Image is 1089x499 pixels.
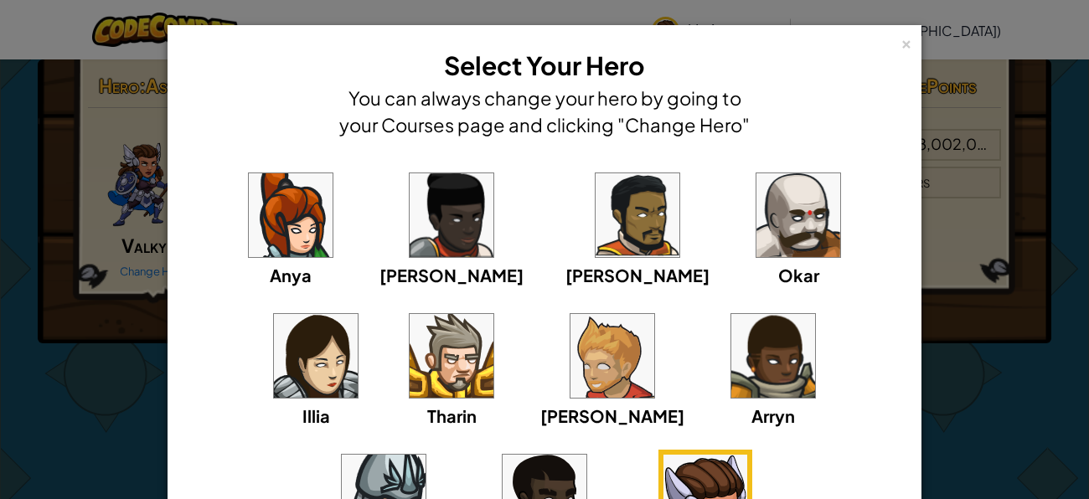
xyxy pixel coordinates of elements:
[410,173,493,257] img: portrait.png
[379,265,524,286] span: [PERSON_NAME]
[901,33,912,50] div: ×
[302,405,330,426] span: Illia
[731,314,815,398] img: portrait.png
[570,314,654,398] img: portrait.png
[756,173,840,257] img: portrait.png
[410,314,493,398] img: portrait.png
[540,405,684,426] span: [PERSON_NAME]
[565,265,710,286] span: [PERSON_NAME]
[596,173,679,257] img: portrait.png
[751,405,795,426] span: Arryn
[274,314,358,398] img: portrait.png
[335,47,754,85] h3: Select Your Hero
[249,173,333,257] img: portrait.png
[270,265,312,286] span: Anya
[335,85,754,138] h4: You can always change your hero by going to your Courses page and clicking "Change Hero"
[778,265,819,286] span: Okar
[427,405,477,426] span: Tharin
